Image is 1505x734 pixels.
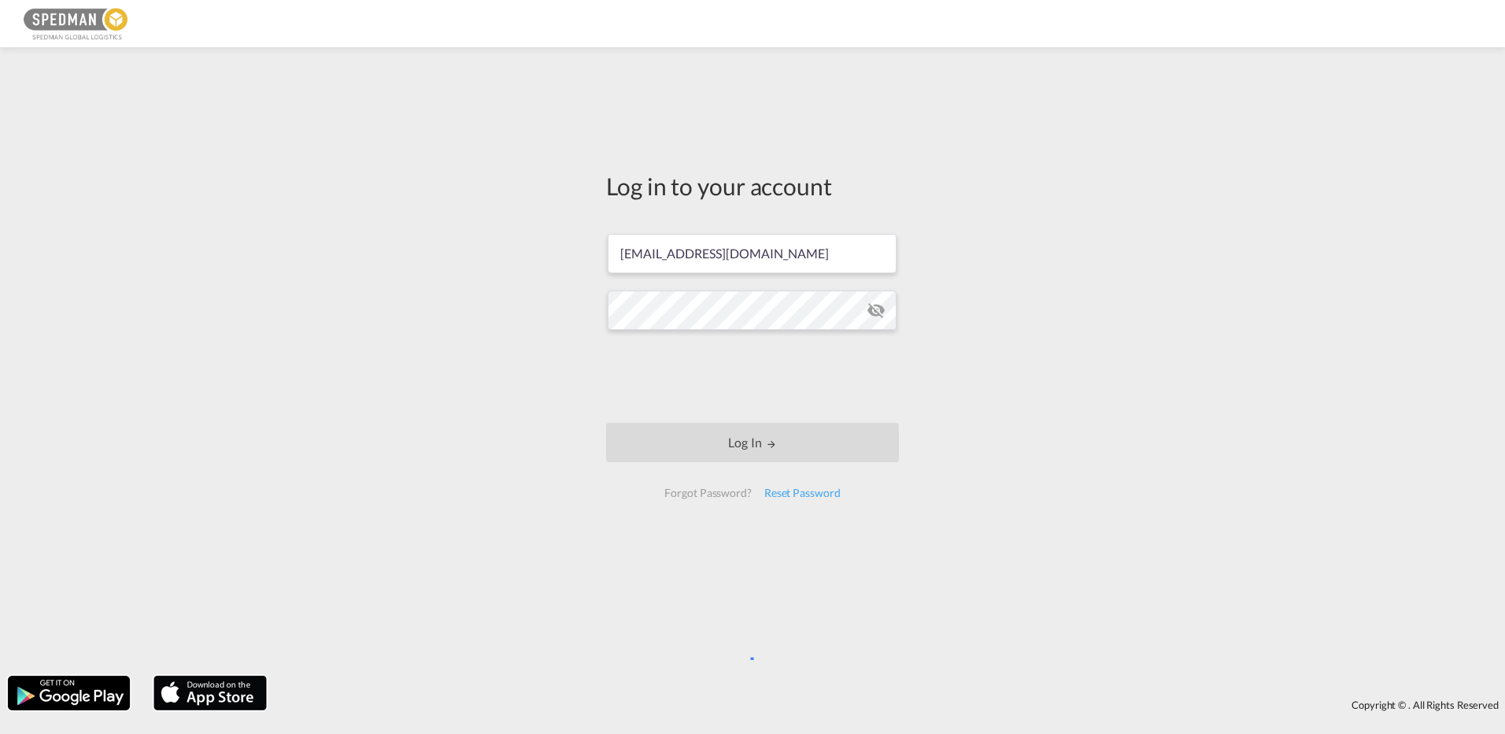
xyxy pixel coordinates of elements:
div: Copyright © . All Rights Reserved [275,691,1505,718]
iframe: reCAPTCHA [633,346,872,407]
img: c12ca350ff1b11efb6b291369744d907.png [24,6,130,42]
div: Reset Password [758,479,847,507]
input: Enter email/phone number [608,234,897,273]
img: apple.png [152,674,268,712]
md-icon: icon-eye-off [867,301,886,320]
button: LOGIN [606,423,899,462]
img: google.png [6,674,131,712]
div: Forgot Password? [658,479,757,507]
div: Log in to your account [606,169,899,202]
